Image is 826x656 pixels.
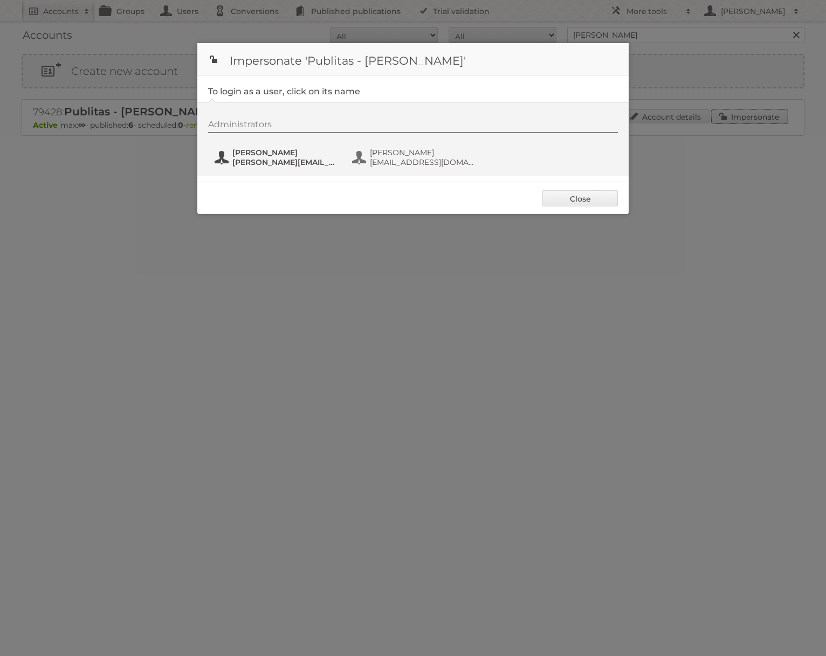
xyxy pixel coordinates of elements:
[197,43,629,75] h1: Impersonate 'Publitas - [PERSON_NAME]'
[208,86,360,96] legend: To login as a user, click on its name
[232,157,337,167] span: [PERSON_NAME][EMAIL_ADDRESS][DOMAIN_NAME]
[370,157,474,167] span: [EMAIL_ADDRESS][DOMAIN_NAME]
[214,147,340,168] button: [PERSON_NAME] [PERSON_NAME][EMAIL_ADDRESS][DOMAIN_NAME]
[208,119,618,133] div: Administrators
[232,148,337,157] span: [PERSON_NAME]
[542,190,618,206] a: Close
[370,148,474,157] span: [PERSON_NAME]
[351,147,478,168] button: [PERSON_NAME] [EMAIL_ADDRESS][DOMAIN_NAME]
